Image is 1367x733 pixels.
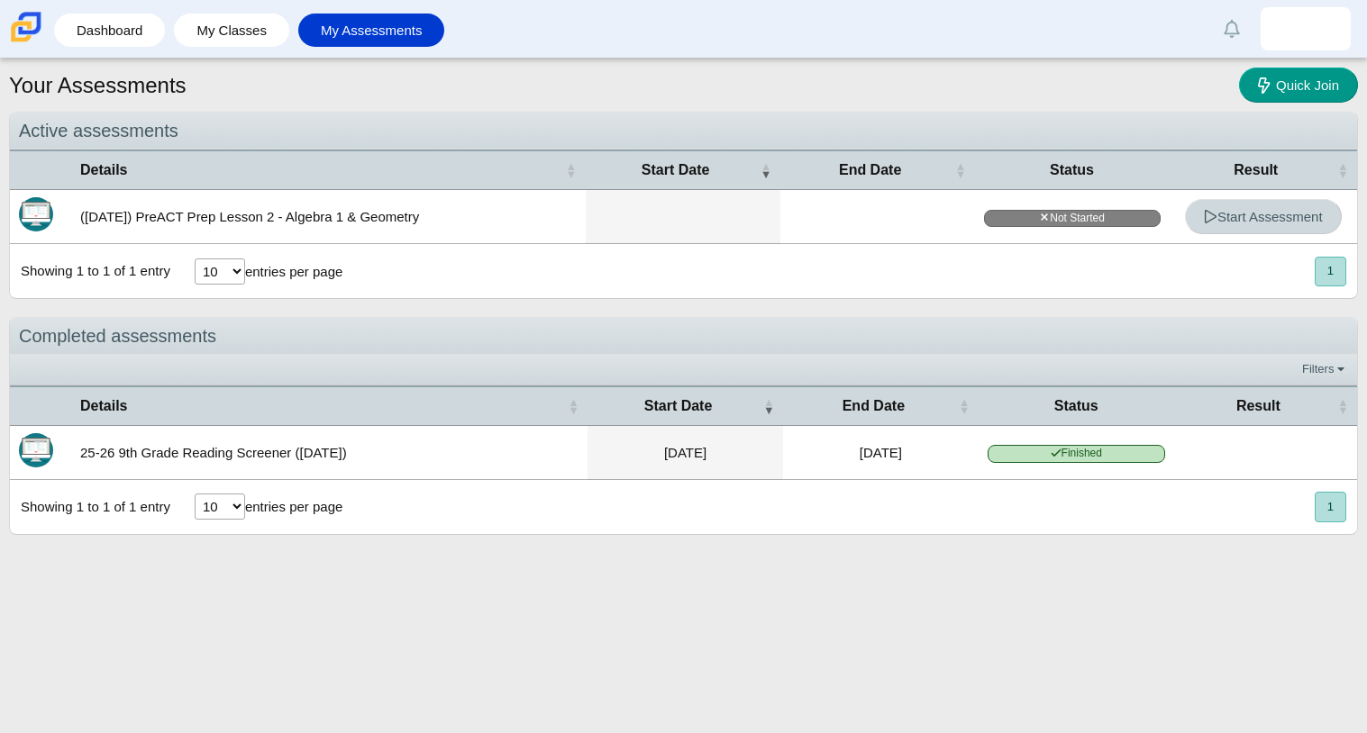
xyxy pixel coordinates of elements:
[566,161,577,179] span: Details : Activate to sort
[763,397,774,415] span: Start Date : Activate to remove sorting
[1337,397,1348,415] span: Result : Activate to sort
[984,210,1161,227] span: Not Started
[1313,492,1346,521] nav: pagination
[984,160,1161,180] span: Status
[10,244,170,298] div: Showing 1 to 1 of 1 entry
[860,445,902,460] time: Aug 21, 2025 at 12:05 PM
[1261,7,1351,50] a: yanieliz.santiago.pfMfgn
[988,445,1165,462] span: Finished
[10,318,1357,355] div: Completed assessments
[1298,360,1353,378] a: Filters
[80,160,562,180] span: Details
[792,396,955,416] span: End Date
[597,396,760,416] span: Start Date
[595,160,757,180] span: Start Date
[1183,396,1334,416] span: Result
[10,113,1357,149] div: Active assessments
[1337,161,1348,179] span: Result : Activate to sort
[664,445,706,460] time: Aug 21, 2025 at 11:49 AM
[1239,68,1358,103] a: Quick Join
[1291,14,1320,43] img: yanieliz.santiago.pfMfgn
[10,480,170,534] div: Showing 1 to 1 of 1 entry
[7,8,45,46] img: Carmen School of Science & Technology
[1276,77,1339,93] span: Quick Join
[1185,199,1342,234] a: Start Assessment
[245,264,342,279] label: entries per page
[71,426,588,480] td: 25-26 9th Grade Reading Screener ([DATE])
[1315,492,1346,521] button: 1
[80,396,564,416] span: Details
[307,14,436,47] a: My Assessments
[568,397,579,415] span: Details : Activate to sort
[7,33,45,49] a: Carmen School of Science & Technology
[955,161,966,179] span: End Date : Activate to sort
[988,396,1165,416] span: Status
[9,70,187,101] h1: Your Assessments
[761,161,771,179] span: Start Date : Activate to remove sorting
[245,499,342,514] label: entries per page
[1179,160,1334,180] span: Result
[1313,257,1346,286] nav: pagination
[19,197,53,231] img: Itembank
[789,160,952,180] span: End Date
[71,190,586,244] td: ([DATE]) PreACT Prep Lesson 2 - Algebra 1 & Geometry
[1204,209,1323,224] span: Start Assessment
[19,433,53,467] img: Itembank
[959,397,970,415] span: End Date : Activate to sort
[1212,9,1252,49] a: Alerts
[1315,257,1346,286] button: 1
[183,14,280,47] a: My Classes
[63,14,156,47] a: Dashboard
